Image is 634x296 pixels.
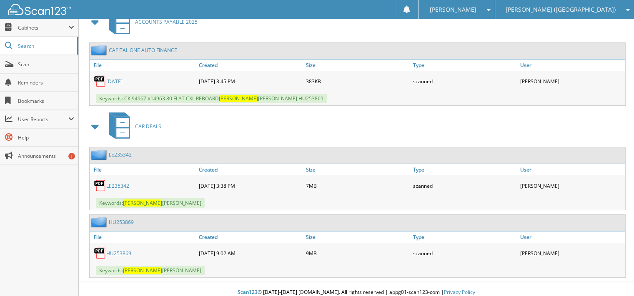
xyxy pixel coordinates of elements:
[304,231,411,243] a: Size
[197,231,304,243] a: Created
[197,60,304,71] a: Created
[197,164,304,175] a: Created
[109,151,132,158] a: LE235342
[109,47,177,54] a: CAPITAL ONE AUTO FINANCE
[96,94,327,103] span: Keywords: CK 94967 $14963.80 FLAT CXL REBOARD [PERSON_NAME] HU253869
[123,267,162,274] span: [PERSON_NAME]
[91,217,109,227] img: folder2.png
[518,231,625,243] a: User
[106,250,131,257] a: HU253869
[96,198,205,208] span: Keywords: [PERSON_NAME]
[304,245,411,261] div: 9MB
[18,134,74,141] span: Help
[518,60,625,71] a: User
[94,247,106,259] img: PDF.png
[109,219,134,226] a: HU253869
[90,164,197,175] a: File
[518,73,625,90] div: [PERSON_NAME]
[123,199,162,206] span: [PERSON_NAME]
[304,164,411,175] a: Size
[411,60,518,71] a: Type
[18,24,68,31] span: Cabinets
[91,149,109,160] img: folder2.png
[135,123,161,130] span: CAR DEALS
[238,289,258,296] span: Scan123
[304,60,411,71] a: Size
[518,245,625,261] div: [PERSON_NAME]
[304,73,411,90] div: 383KB
[8,4,71,15] img: scan123-logo-white.svg
[219,95,258,102] span: [PERSON_NAME]
[104,110,161,143] a: CAR DEALS
[197,73,304,90] div: [DATE] 3:45 PM
[18,42,73,50] span: Search
[429,7,476,12] span: [PERSON_NAME]
[135,18,198,25] span: ACCOUNTS PAYABLE 2025
[411,73,518,90] div: scanned
[18,116,68,123] span: User Reports
[91,45,109,55] img: folder2.png
[90,231,197,243] a: File
[68,153,75,159] div: 1
[18,79,74,86] span: Reminders
[106,182,129,189] a: LE235342
[411,231,518,243] a: Type
[518,164,625,175] a: User
[94,179,106,192] img: PDF.png
[18,61,74,68] span: Scan
[506,7,616,12] span: [PERSON_NAME] ([GEOGRAPHIC_DATA])
[444,289,475,296] a: Privacy Policy
[197,177,304,194] div: [DATE] 3:38 PM
[94,75,106,87] img: PDF.png
[106,78,123,85] a: [DATE]
[18,97,74,104] span: Bookmarks
[197,245,304,261] div: [DATE] 9:02 AM
[304,177,411,194] div: 7MB
[104,5,198,38] a: ACCOUNTS PAYABLE 2025
[518,177,625,194] div: [PERSON_NAME]
[90,60,197,71] a: File
[411,245,518,261] div: scanned
[18,152,74,159] span: Announcements
[592,256,634,296] iframe: Chat Widget
[96,266,205,275] span: Keywords: [PERSON_NAME]
[411,177,518,194] div: scanned
[411,164,518,175] a: Type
